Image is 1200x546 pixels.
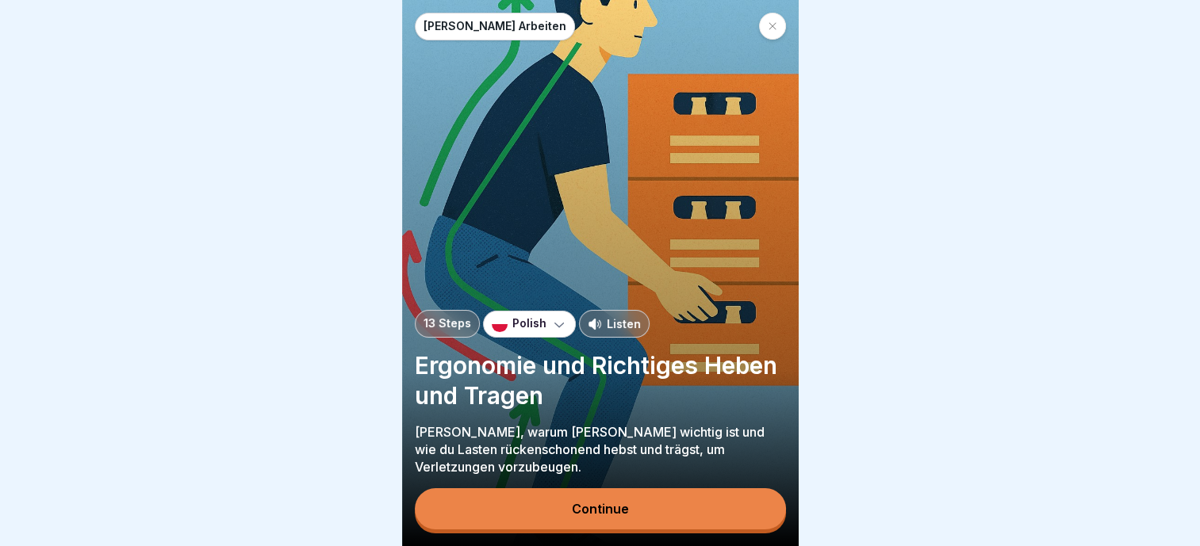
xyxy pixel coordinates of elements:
[415,488,786,529] button: Continue
[415,350,786,410] p: Ergonomie und Richtiges Heben und Tragen
[607,315,641,332] p: Listen
[492,316,508,332] img: pl.svg
[415,423,786,475] p: [PERSON_NAME], warum [PERSON_NAME] wichtig ist und wie du Lasten rückenschonend hebst und trägst,...
[424,317,471,330] p: 13 Steps
[572,502,629,516] div: Continue
[512,317,546,330] p: Polish
[424,20,566,33] p: [PERSON_NAME] Arbeiten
